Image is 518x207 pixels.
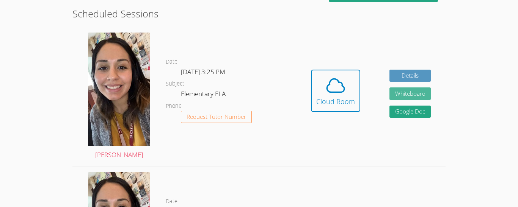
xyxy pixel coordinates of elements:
[389,70,431,82] a: Details
[389,87,431,100] button: Whiteboard
[166,197,177,206] dt: Date
[166,101,182,111] dt: Phone
[72,6,446,21] h2: Scheduled Sessions
[181,89,227,101] dd: Elementary ELA
[88,33,150,160] a: [PERSON_NAME]
[316,96,355,107] div: Cloud Room
[389,106,431,118] a: Google Doc
[187,114,246,120] span: Request Tutor Number
[166,79,184,89] dt: Subject
[181,111,252,123] button: Request Tutor Number
[166,57,177,67] dt: Date
[88,33,150,146] img: avatar.png
[311,70,360,112] button: Cloud Room
[181,67,225,76] span: [DATE] 3:25 PM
